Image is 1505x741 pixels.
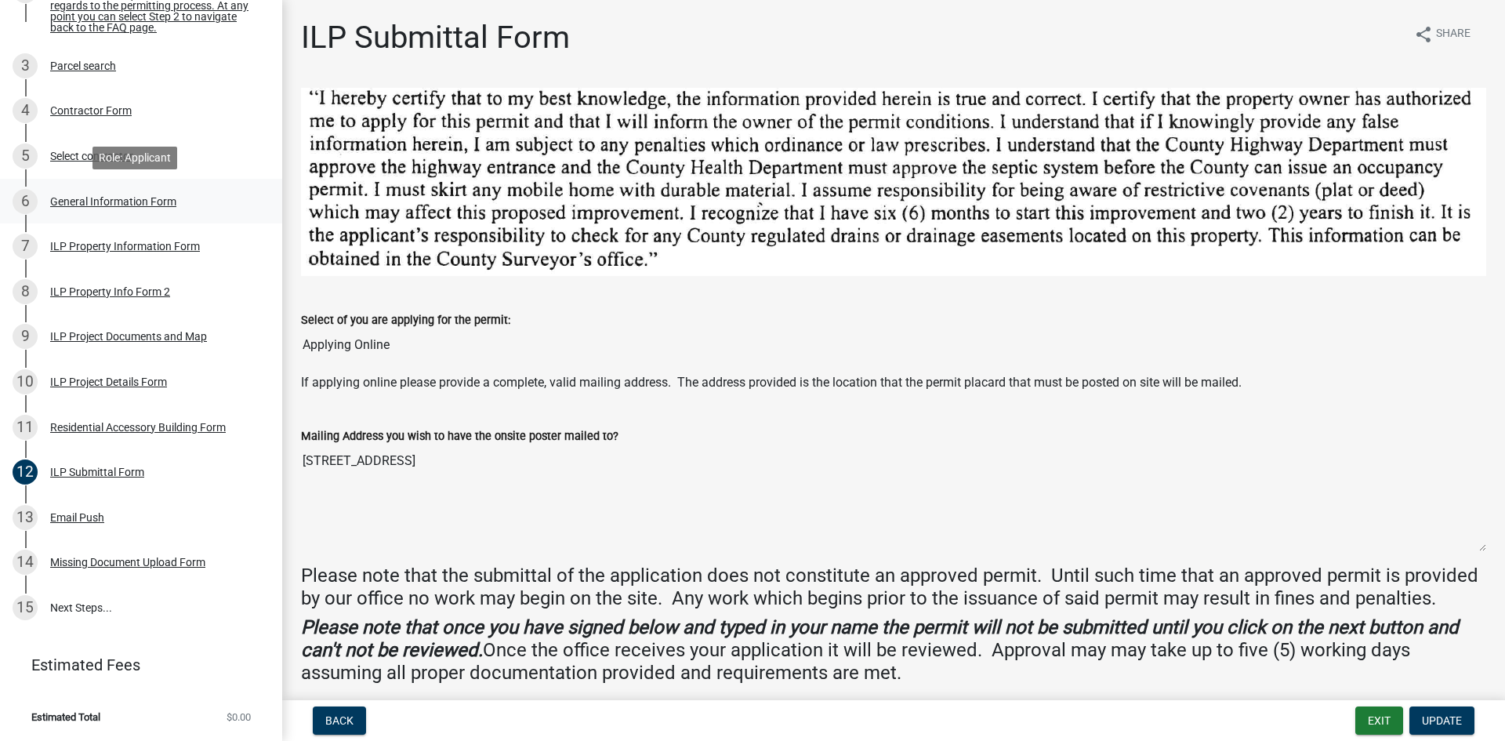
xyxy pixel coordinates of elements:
button: Update [1409,706,1474,735]
div: Email Push [50,512,104,523]
div: 11 [13,415,38,440]
div: 14 [13,550,38,575]
button: shareShare [1402,19,1483,49]
div: Select contractor [50,151,133,162]
img: ILP_Certification_Statement_28b1ac9d-b4e3-4867-b647-4d3cc7147dbf.png [301,88,1486,276]
div: 9 [13,324,38,349]
div: Role: Applicant [92,147,177,169]
button: Back [313,706,366,735]
div: 5 [13,143,38,169]
span: Back [325,714,354,727]
textarea: [STREET_ADDRESS] [301,445,1486,552]
div: General Information Form [50,196,176,207]
div: 10 [13,369,38,394]
div: 4 [13,98,38,123]
div: 3 [13,53,38,78]
span: $0.00 [227,712,251,722]
h4: Please note that the submittal of the application does not constitute an approved permit. Until s... [301,565,1486,610]
span: Estimated Total [31,712,100,722]
div: Parcel search [50,60,116,71]
div: Contractor Form [50,105,132,116]
div: ILP Submittal Form [50,467,144,478]
h1: ILP Submittal Form [301,19,570,56]
div: ILP Property Information Form [50,241,200,252]
span: Share [1436,25,1471,44]
h4: Once the office receives your application it will be reviewed. Approval may may take up to five (... [301,616,1486,684]
a: Estimated Fees [13,649,257,681]
div: 7 [13,234,38,259]
div: 6 [13,189,38,214]
span: Update [1422,714,1462,727]
p: If applying online please provide a complete, valid mailing address. The address provided is the ... [301,373,1486,392]
div: Missing Document Upload Form [50,557,205,568]
i: share [1414,25,1433,44]
div: ILP Property Info Form 2 [50,286,170,297]
div: ILP Project Details Form [50,376,167,387]
div: 8 [13,279,38,304]
div: 12 [13,459,38,485]
strong: Please note that once you have signed below and typed in your name the permit will not be submitt... [301,616,1459,661]
div: 13 [13,505,38,530]
div: ILP Project Documents and Map [50,331,207,342]
label: Select of you are applying for the permit: [301,315,510,326]
button: Exit [1355,706,1403,735]
div: 15 [13,595,38,620]
div: Residential Accessory Building Form [50,422,226,433]
label: Mailing Address you wish to have the onsite poster mailed to? [301,431,618,442]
